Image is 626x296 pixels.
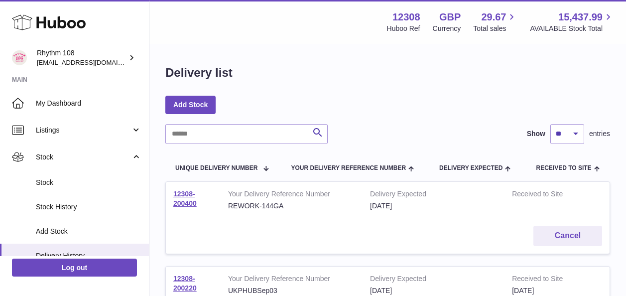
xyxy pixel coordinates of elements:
span: Stock [36,152,131,162]
div: [DATE] [370,286,497,296]
span: [EMAIL_ADDRESS][DOMAIN_NAME] [37,58,146,66]
span: My Dashboard [36,99,141,108]
span: 29.67 [481,10,506,24]
div: UKPHUBSep03 [228,286,355,296]
strong: Delivery Expected [370,189,497,201]
a: 12308-200400 [173,190,197,207]
a: 15,437.99 AVAILABLE Stock Total [530,10,614,33]
span: entries [589,129,610,139]
strong: 12308 [392,10,420,24]
div: Huboo Ref [387,24,420,33]
strong: Delivery Expected [370,274,497,286]
a: 29.67 Total sales [473,10,517,33]
span: 15,437.99 [558,10,603,24]
span: Add Stock [36,227,141,236]
div: REWORK-144GA [228,201,355,211]
strong: GBP [439,10,461,24]
strong: Received to Site [512,274,577,286]
span: Unique Delivery Number [175,165,257,171]
img: internalAdmin-12308@internal.huboo.com [12,50,27,65]
div: Rhythm 108 [37,48,126,67]
span: Listings [36,126,131,135]
label: Show [527,129,545,139]
a: Add Stock [165,96,216,114]
span: Delivery Expected [439,165,502,171]
div: [DATE] [370,201,497,211]
a: 12308-200220 [173,275,197,292]
span: Stock [36,178,141,187]
span: Stock History [36,202,141,212]
h1: Delivery list [165,65,233,81]
span: Received to Site [536,165,591,171]
span: Delivery History [36,251,141,261]
span: Total sales [473,24,517,33]
a: Log out [12,259,137,277]
div: Currency [433,24,461,33]
span: AVAILABLE Stock Total [530,24,614,33]
button: Cancel [533,226,602,246]
span: [DATE] [512,287,534,295]
span: Your Delivery Reference Number [291,165,406,171]
strong: Your Delivery Reference Number [228,274,355,286]
strong: Received to Site [512,189,577,201]
strong: Your Delivery Reference Number [228,189,355,201]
